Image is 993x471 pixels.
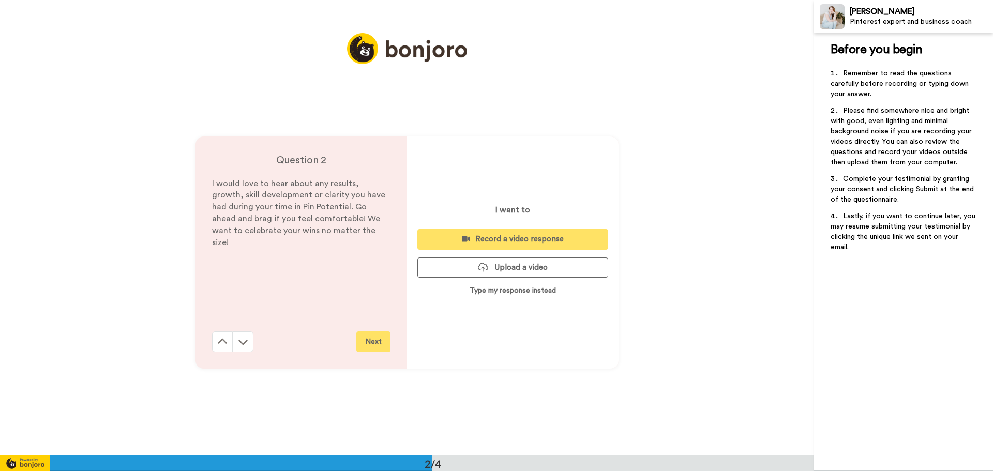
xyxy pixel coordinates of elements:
[831,70,971,98] span: Remember to read the questions carefully before recording or typing down your answer.
[212,179,387,247] span: I would love to hear about any results, growth, skill development or clarity you have had during ...
[850,7,992,17] div: [PERSON_NAME]
[831,43,922,56] span: Before you begin
[831,107,974,166] span: Please find somewhere nice and bright with good, even lighting and minimal background noise if yo...
[470,285,556,296] p: Type my response instead
[426,234,600,245] div: Record a video response
[831,175,976,203] span: Complete your testimonial by granting your consent and clicking Submit at the end of the question...
[495,204,530,216] p: I want to
[850,18,992,26] div: Pinterest expert and business coach
[212,153,390,168] h4: Question 2
[356,331,390,352] button: Next
[831,212,977,251] span: Lastly, if you want to continue later, you may resume submitting your testimonial by clicking the...
[417,229,608,249] button: Record a video response
[417,257,608,278] button: Upload a video
[820,4,845,29] img: Profile Image
[408,457,458,471] div: 2/4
